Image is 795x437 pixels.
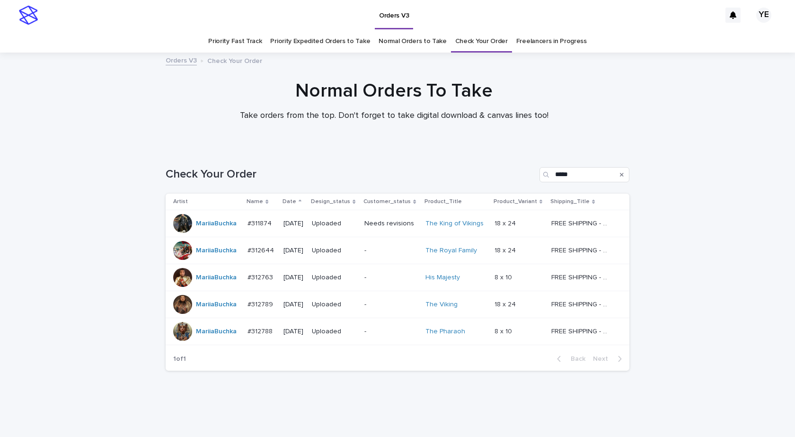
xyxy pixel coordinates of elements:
span: Next [593,356,614,362]
p: Artist [173,196,188,207]
p: - [364,247,418,255]
a: MariiaBuchka [196,220,237,228]
p: Date [283,196,296,207]
div: YE [756,8,771,23]
button: Next [589,355,629,363]
a: MariiaBuchka [196,274,237,282]
p: #312763 [247,272,275,282]
p: [DATE] [283,301,305,309]
p: [DATE] [283,247,305,255]
p: 8 x 10 [495,272,514,282]
p: Product_Variant [494,196,537,207]
p: [DATE] [283,220,305,228]
a: Priority Expedited Orders to Take [270,30,370,53]
a: Normal Orders to Take [379,30,447,53]
tr: MariiaBuchka #312788#312788 [DATE]Uploaded-The Pharaoh 8 x 108 x 10 FREE SHIPPING - preview in 1-... [166,318,629,345]
p: Uploaded [312,301,357,309]
tr: MariiaBuchka #312789#312789 [DATE]Uploaded-The Viking 18 x 2418 x 24 FREE SHIPPING - preview in 1... [166,291,629,318]
a: The Viking [425,301,458,309]
button: Back [549,355,589,363]
p: Check Your Order [207,55,262,65]
p: Take orders from the top. Don't forget to take digital download & canvas lines too! [205,111,583,121]
tr: MariiaBuchka #312644#312644 [DATE]Uploaded-The Royal Family 18 x 2418 x 24 FREE SHIPPING - previe... [166,237,629,264]
p: #312788 [247,326,274,336]
p: 18 x 24 [495,218,518,228]
p: #311874 [247,218,274,228]
p: 18 x 24 [495,299,518,309]
p: FREE SHIPPING - preview in 1-2 business days, after your approval delivery will take 5-10 b.d. [551,218,612,228]
h1: Check Your Order [166,168,536,181]
p: #312789 [247,299,275,309]
p: Customer_status [363,196,411,207]
p: FREE SHIPPING - preview in 1-2 business days, after your approval delivery will take 5-10 b.d. [551,326,612,336]
p: Name [247,196,263,207]
a: MariiaBuchka [196,301,237,309]
a: Freelancers in Progress [516,30,587,53]
a: Check Your Order [455,30,508,53]
p: [DATE] [283,274,305,282]
img: stacker-logo-s-only.png [19,6,38,25]
a: MariiaBuchka [196,328,237,336]
p: FREE SHIPPING - preview in 1-2 business days, after your approval delivery will take 5-10 b.d. [551,245,612,255]
a: The Pharaoh [425,328,465,336]
a: The Royal Family [425,247,477,255]
p: 8 x 10 [495,326,514,336]
p: Uploaded [312,328,357,336]
p: Uploaded [312,247,357,255]
a: Priority Fast Track [208,30,262,53]
p: 1 of 1 [166,348,194,371]
tr: MariiaBuchka #312763#312763 [DATE]Uploaded-His Majesty 8 x 108 x 10 FREE SHIPPING - preview in 1-... [166,264,629,291]
p: FREE SHIPPING - preview in 1-2 business days, after your approval delivery will take 5-10 b.d. [551,272,612,282]
h1: Normal Orders To Take [162,80,626,102]
input: Search [539,167,629,182]
p: - [364,301,418,309]
p: Uploaded [312,274,357,282]
p: - [364,328,418,336]
p: - [364,274,418,282]
p: Product_Title [424,196,462,207]
p: [DATE] [283,328,305,336]
p: FREE SHIPPING - preview in 1-2 business days, after your approval delivery will take 5-10 b.d. [551,299,612,309]
p: Design_status [311,196,350,207]
p: #312644 [247,245,276,255]
a: MariiaBuchka [196,247,237,255]
a: His Majesty [425,274,460,282]
a: The King of Vikings [425,220,484,228]
p: 18 x 24 [495,245,518,255]
p: Needs revisions [364,220,418,228]
tr: MariiaBuchka #311874#311874 [DATE]UploadedNeeds revisionsThe King of Vikings 18 x 2418 x 24 FREE ... [166,210,629,237]
p: Uploaded [312,220,357,228]
a: Orders V3 [166,54,197,65]
span: Back [565,356,585,362]
p: Shipping_Title [550,196,590,207]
